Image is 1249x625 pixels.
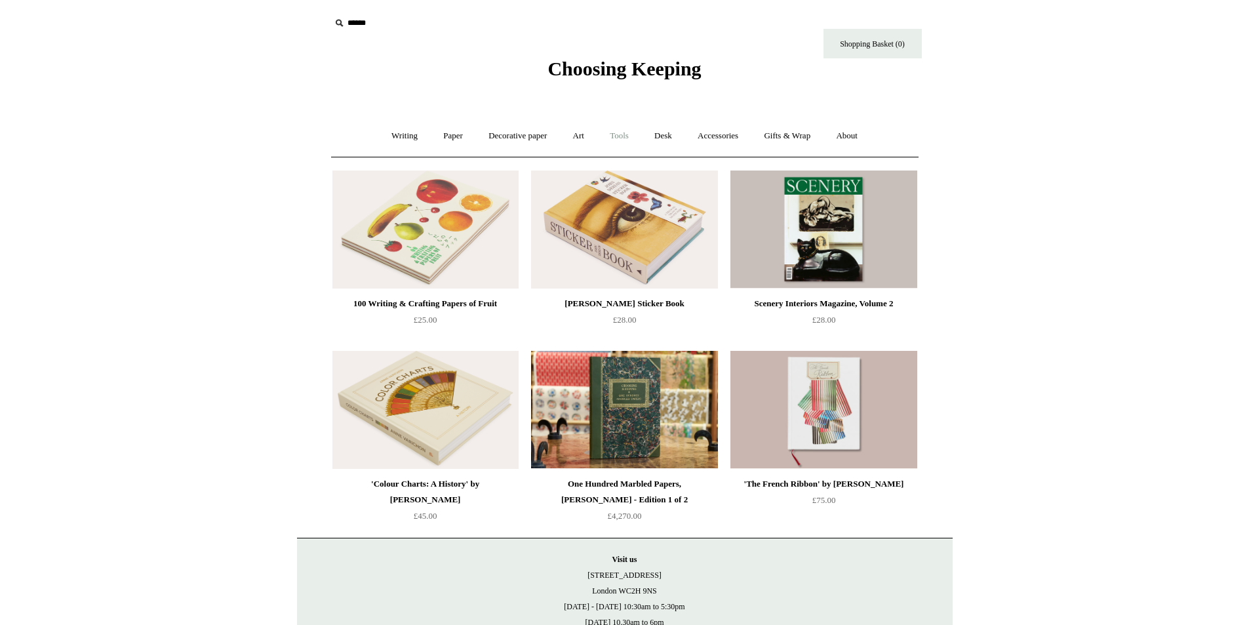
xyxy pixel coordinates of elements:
a: Gifts & Wrap [752,119,822,153]
a: Writing [380,119,429,153]
a: Choosing Keeping [547,68,701,77]
img: 'The French Ribbon' by Suzanne Slesin [730,351,917,469]
span: Choosing Keeping [547,58,701,79]
div: One Hundred Marbled Papers, [PERSON_NAME] - Edition 1 of 2 [534,476,714,508]
a: 'Colour Charts: A History' by Anne Varichon 'Colour Charts: A History' by Anne Varichon [332,351,519,469]
a: Desk [643,119,684,153]
a: Scenery Interiors Magazine, Volume 2 Scenery Interiors Magazine, Volume 2 [730,171,917,289]
a: Scenery Interiors Magazine, Volume 2 £28.00 [730,296,917,350]
span: £45.00 [414,511,437,521]
a: Art [561,119,596,153]
img: 100 Writing & Crafting Papers of Fruit [332,171,519,289]
a: Accessories [686,119,750,153]
span: £75.00 [812,495,836,505]
a: One Hundred Marbled Papers, [PERSON_NAME] - Edition 1 of 2 £4,270.00 [531,476,717,530]
a: Tools [598,119,641,153]
img: John Derian Sticker Book [531,171,717,289]
a: 'The French Ribbon' by [PERSON_NAME] £75.00 [730,476,917,530]
div: 'Colour Charts: A History' by [PERSON_NAME] [336,476,515,508]
img: One Hundred Marbled Papers, John Jeffery - Edition 1 of 2 [531,351,717,469]
a: 100 Writing & Crafting Papers of Fruit 100 Writing & Crafting Papers of Fruit [332,171,519,289]
a: One Hundred Marbled Papers, John Jeffery - Edition 1 of 2 One Hundred Marbled Papers, John Jeffer... [531,351,717,469]
span: £28.00 [613,315,637,325]
div: 'The French Ribbon' by [PERSON_NAME] [734,476,913,492]
a: Shopping Basket (0) [823,29,922,58]
a: 'Colour Charts: A History' by [PERSON_NAME] £45.00 [332,476,519,530]
a: About [824,119,869,153]
a: Paper [431,119,475,153]
strong: Visit us [612,555,637,564]
img: Scenery Interiors Magazine, Volume 2 [730,171,917,289]
span: £4,270.00 [608,511,642,521]
span: £28.00 [812,315,836,325]
span: £25.00 [414,315,437,325]
a: John Derian Sticker Book John Derian Sticker Book [531,171,717,289]
a: Decorative paper [477,119,559,153]
a: [PERSON_NAME] Sticker Book £28.00 [531,296,717,350]
div: Scenery Interiors Magazine, Volume 2 [734,296,913,312]
a: 'The French Ribbon' by Suzanne Slesin 'The French Ribbon' by Suzanne Slesin [730,351,917,469]
a: 100 Writing & Crafting Papers of Fruit £25.00 [332,296,519,350]
img: 'Colour Charts: A History' by Anne Varichon [332,351,519,469]
div: [PERSON_NAME] Sticker Book [534,296,714,312]
div: 100 Writing & Crafting Papers of Fruit [336,296,515,312]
